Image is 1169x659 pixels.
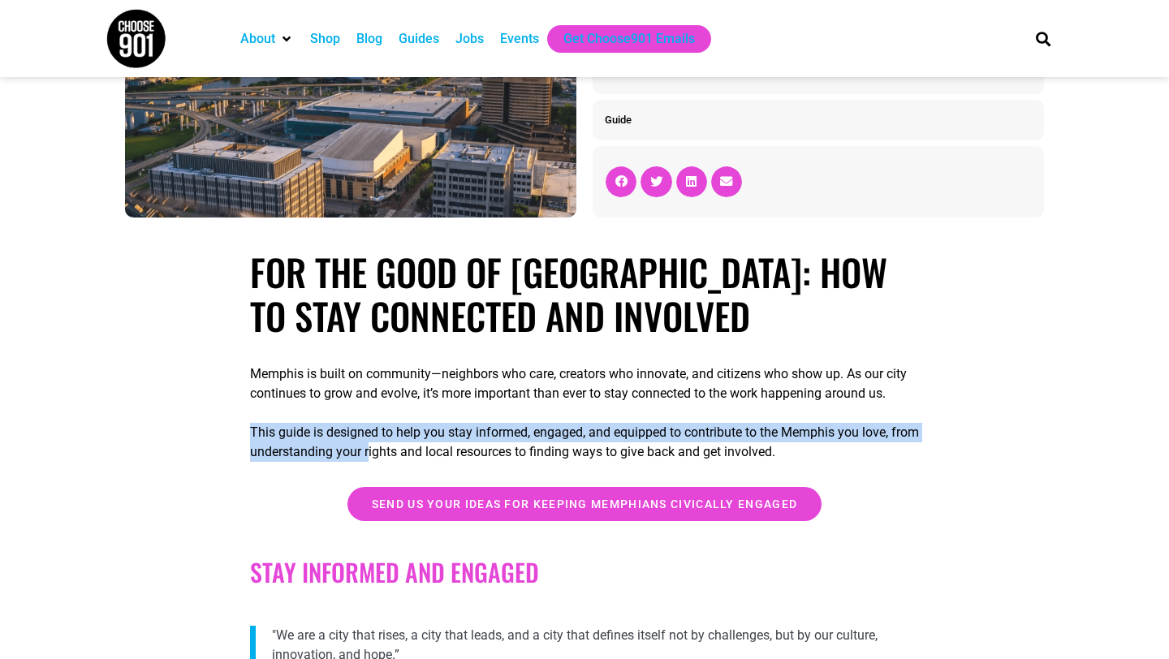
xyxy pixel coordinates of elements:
[399,29,439,49] a: Guides
[250,250,919,338] h1: For the Good of [GEOGRAPHIC_DATA]: How to Stay Connected and Involved
[641,166,671,197] div: Share on twitter
[232,25,302,53] div: About
[356,29,382,49] a: Blog
[1030,25,1057,52] div: Search
[250,558,919,587] h2: Stay Informed and Engaged
[455,29,484,49] a: Jobs
[372,498,797,510] span: Send us your ideas for keeping Memphians civically engaged
[711,166,742,197] div: Share on email
[676,166,707,197] div: Share on linkedin
[500,29,539,49] a: Events
[250,364,919,403] p: Memphis is built on community—neighbors who care, creators who innovate, and citizens who show up...
[606,166,636,197] div: Share on facebook
[605,114,632,126] a: Guide
[310,29,340,49] a: Shop
[250,423,919,462] p: This guide is designed to help you stay informed, engaged, and equipped to contribute to the Memp...
[347,487,822,521] a: Send us your ideas for keeping Memphians civically engaged
[240,29,275,49] a: About
[563,29,695,49] a: Get Choose901 Emails
[232,25,1008,53] nav: Main nav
